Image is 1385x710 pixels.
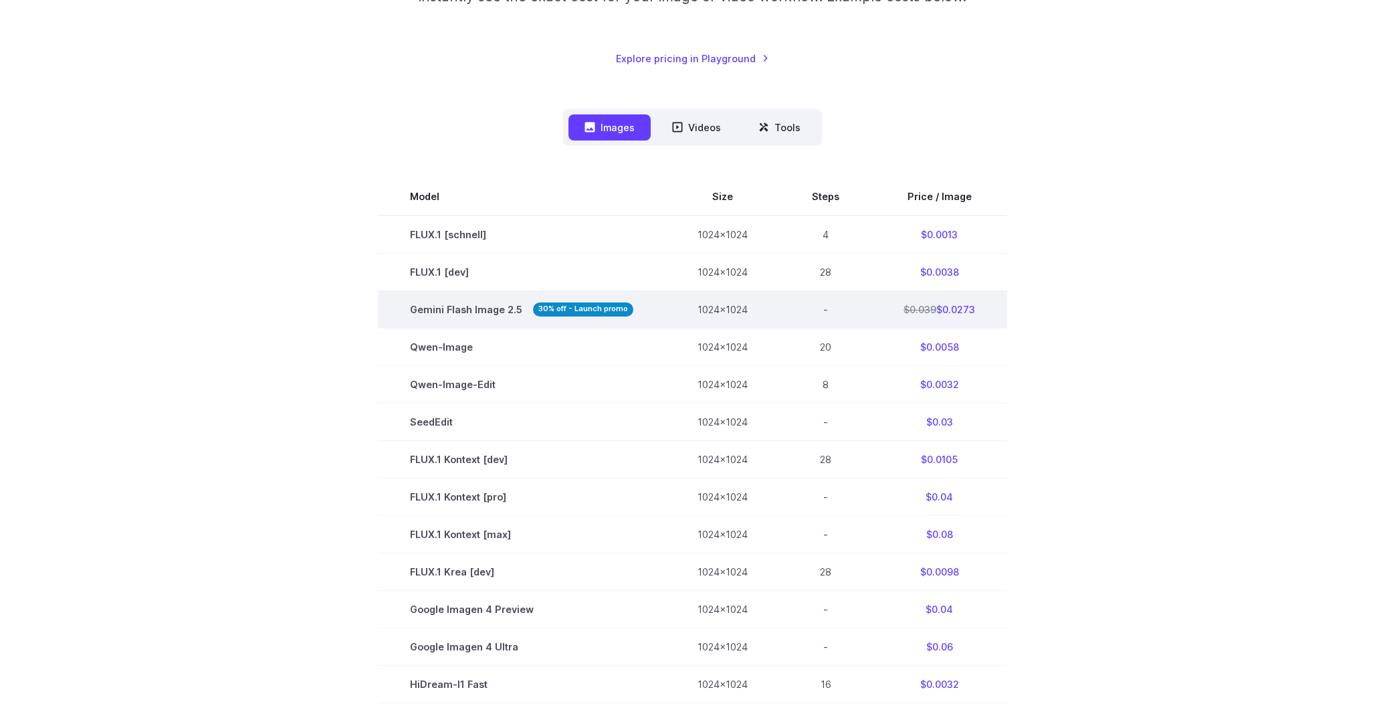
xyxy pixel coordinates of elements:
[616,51,769,66] a: Explore pricing in Playground
[780,441,871,478] td: 28
[665,628,780,666] td: 1024x1024
[665,253,780,290] td: 1024x1024
[378,441,665,478] td: FLUX.1 Kontext [dev]
[871,404,1007,441] td: $0.03
[871,666,1007,703] td: $0.0032
[871,365,1007,403] td: $0.0032
[665,365,780,403] td: 1024x1024
[378,178,665,215] th: Model
[871,553,1007,591] td: $0.0098
[780,328,871,365] td: 20
[665,666,780,703] td: 1024x1024
[665,290,780,328] td: 1024x1024
[780,553,871,591] td: 28
[378,253,665,290] td: FLUX.1 [dev]
[378,328,665,365] td: Qwen-Image
[871,215,1007,254] td: $0.0013
[378,628,665,666] td: Google Imagen 4 Ultra
[665,404,780,441] td: 1024x1024
[665,591,780,628] td: 1024x1024
[871,178,1007,215] th: Price / Image
[871,290,1007,328] td: $0.0273
[568,114,651,141] button: Images
[780,591,871,628] td: -
[665,441,780,478] td: 1024x1024
[665,215,780,254] td: 1024x1024
[378,365,665,403] td: Qwen-Image-Edit
[665,516,780,553] td: 1024x1024
[780,178,871,215] th: Steps
[378,215,665,254] td: FLUX.1 [schnell]
[780,666,871,703] td: 16
[378,591,665,628] td: Google Imagen 4 Preview
[780,365,871,403] td: 8
[378,516,665,553] td: FLUX.1 Kontext [max]
[533,302,633,317] strong: 30% off - Launch promo
[903,304,936,315] s: $0.039
[871,441,1007,478] td: $0.0105
[378,666,665,703] td: HiDream-I1 Fast
[665,553,780,591] td: 1024x1024
[656,114,737,141] button: Videos
[780,290,871,328] td: -
[410,302,633,317] span: Gemini Flash Image 2.5
[871,253,1007,290] td: $0.0038
[665,178,780,215] th: Size
[780,215,871,254] td: 4
[742,114,817,141] button: Tools
[780,478,871,516] td: -
[665,328,780,365] td: 1024x1024
[378,553,665,591] td: FLUX.1 Krea [dev]
[378,478,665,516] td: FLUX.1 Kontext [pro]
[780,404,871,441] td: -
[871,478,1007,516] td: $0.04
[871,516,1007,553] td: $0.08
[780,628,871,666] td: -
[780,516,871,553] td: -
[871,628,1007,666] td: $0.06
[665,478,780,516] td: 1024x1024
[871,328,1007,365] td: $0.0058
[378,404,665,441] td: SeedEdit
[780,253,871,290] td: 28
[871,591,1007,628] td: $0.04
